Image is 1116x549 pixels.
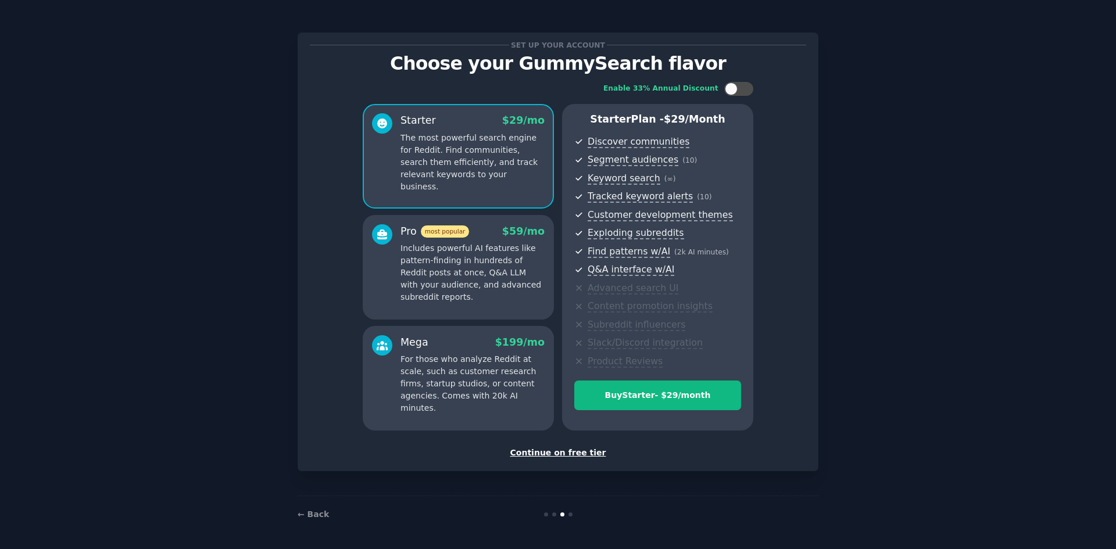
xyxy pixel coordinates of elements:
[400,132,545,193] p: The most powerful search engine for Reddit. Find communities, search them efficiently, and track ...
[310,447,806,459] div: Continue on free tier
[588,173,660,185] span: Keyword search
[588,209,733,221] span: Customer development themes
[588,154,678,166] span: Segment audiences
[588,227,684,239] span: Exploding subreddits
[588,136,689,148] span: Discover communities
[502,225,545,237] span: $ 59 /mo
[421,225,470,238] span: most popular
[400,224,469,239] div: Pro
[664,175,676,183] span: ( ∞ )
[588,300,713,313] span: Content promotion insights
[509,39,607,51] span: Set up your account
[574,381,741,410] button: BuyStarter- $29/month
[588,319,685,331] span: Subreddit influencers
[400,113,436,128] div: Starter
[664,113,725,125] span: $ 29 /month
[400,242,545,303] p: Includes powerful AI features like pattern-finding in hundreds of Reddit posts at once, Q&A LLM w...
[682,156,697,164] span: ( 10 )
[574,112,741,127] p: Starter Plan -
[697,193,711,201] span: ( 10 )
[495,336,545,348] span: $ 199 /mo
[310,53,806,74] p: Choose your GummySearch flavor
[588,282,678,295] span: Advanced search UI
[575,389,741,401] div: Buy Starter - $ 29 /month
[603,84,718,94] div: Enable 33% Annual Discount
[588,356,663,368] span: Product Reviews
[400,353,545,414] p: For those who analyze Reddit at scale, such as customer research firms, startup studios, or conte...
[298,509,329,519] a: ← Back
[588,337,703,349] span: Slack/Discord integration
[588,191,693,203] span: Tracked keyword alerts
[502,114,545,126] span: $ 29 /mo
[588,246,670,258] span: Find patterns w/AI
[588,264,674,276] span: Q&A interface w/AI
[400,335,428,350] div: Mega
[674,248,729,256] span: ( 2k AI minutes )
